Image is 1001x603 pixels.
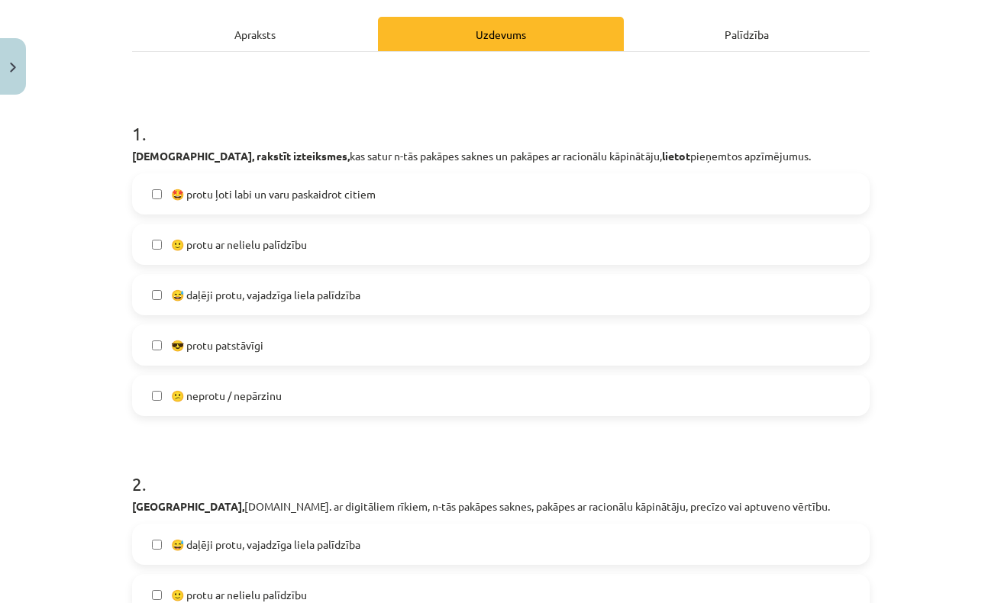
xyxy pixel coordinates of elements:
span: 😅 daļēji protu, vajadzīga liela palīdzība [171,287,360,303]
span: 😎 protu patstāvīgi [171,337,263,353]
input: 🤩 protu ļoti labi un varu paskaidrot citiem [152,189,162,199]
span: 😅 daļēji protu, vajadzīga liela palīdzība [171,537,360,553]
input: 🙂 protu ar nelielu palīdzību [152,240,162,250]
b: [DEMOGRAPHIC_DATA], rakstīt izteiksmes, [132,149,350,163]
div: Uzdevums [378,17,624,51]
input: 😅 daļēji protu, vajadzīga liela palīdzība [152,290,162,300]
p: kas satur n-tās pakāpes saknes un pakāpes ar racionālu kāpinātāju, pieņemtos apzīmējumus. [132,148,870,164]
div: Apraksts [132,17,378,51]
b: [GEOGRAPHIC_DATA], [132,499,244,513]
input: 😎 protu patstāvīgi [152,340,162,350]
input: 🙂 protu ar nelielu palīdzību [152,590,162,600]
div: Palīdzība [624,17,870,51]
b: lietot [662,149,690,163]
input: 😅 daļēji protu, vajadzīga liela palīdzība [152,540,162,550]
input: 😕 neprotu / nepārzinu [152,391,162,401]
span: 😕 neprotu / nepārzinu [171,388,282,404]
h1: 2 . [132,447,870,494]
p: [DOMAIN_NAME]. ar digitāliem rīkiem, n-tās pakāpes saknes, pakāpes ar racionālu kāpinātāju, precī... [132,498,870,514]
img: icon-close-lesson-0947bae3869378f0d4975bcd49f059093ad1ed9edebbc8119c70593378902aed.svg [10,63,16,73]
h1: 1 . [132,96,870,143]
span: 🙂 protu ar nelielu palīdzību [171,237,307,253]
span: 🤩 protu ļoti labi un varu paskaidrot citiem [171,186,376,202]
span: 🙂 protu ar nelielu palīdzību [171,587,307,603]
